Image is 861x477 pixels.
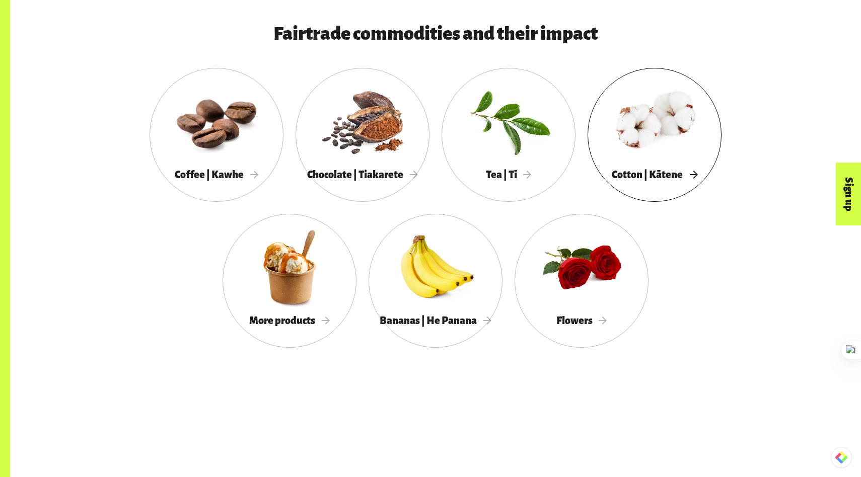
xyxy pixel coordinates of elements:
[150,68,283,202] a: Coffee | Kawhe
[380,315,491,326] span: Bananas | He Panana
[612,169,697,180] span: Cotton | Kātene
[515,214,649,348] a: Flowers
[296,68,429,202] a: Chocolate | Tiakarete
[223,214,356,348] a: More products
[307,169,418,180] span: Chocolate | Tiakarete
[486,169,532,180] span: Tea | Tī
[442,68,576,202] a: Tea | Tī
[588,68,722,202] a: Cotton | Kātene
[556,315,607,326] span: Flowers
[369,214,503,348] a: Bananas | He Panana
[180,24,691,44] h3: Fairtrade commodities and their impact
[249,315,330,326] span: More products
[175,169,258,180] span: Coffee | Kawhe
